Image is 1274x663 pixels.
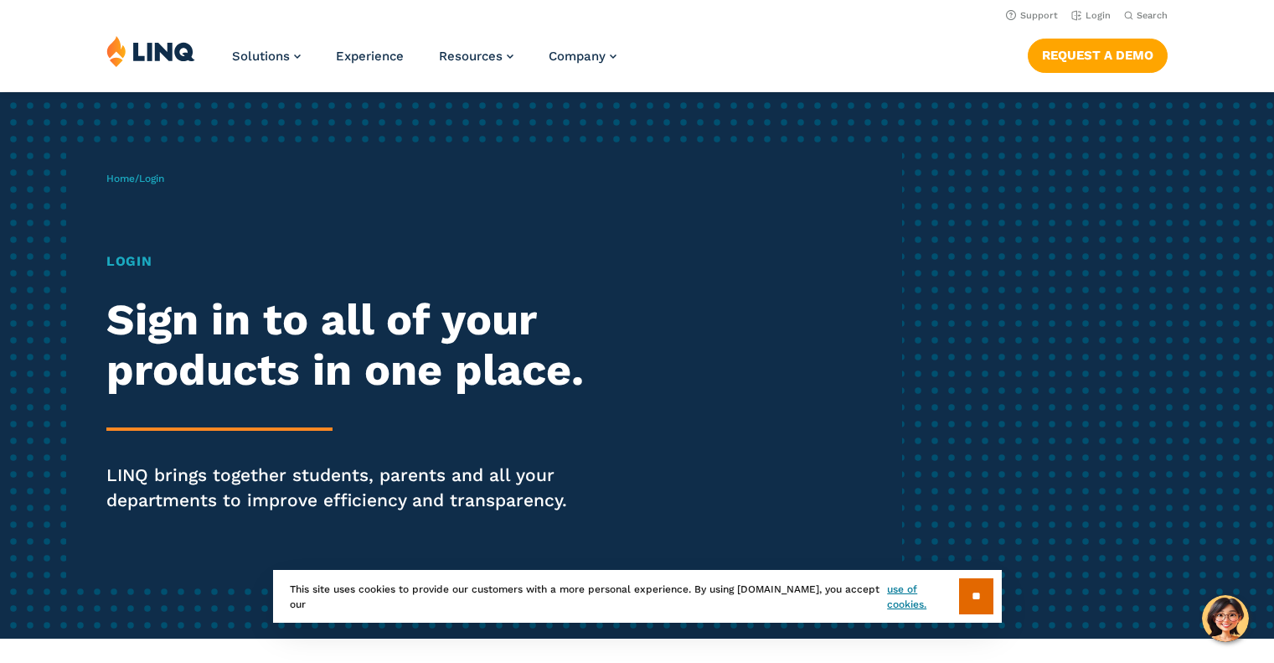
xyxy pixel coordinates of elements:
a: Experience [336,49,404,64]
a: Support [1006,10,1058,21]
a: Solutions [232,49,301,64]
h1: Login [106,251,597,272]
a: Request a Demo [1028,39,1168,72]
button: Open Search Bar [1124,9,1168,22]
a: Company [549,49,616,64]
nav: Primary Navigation [232,35,616,91]
div: This site uses cookies to provide our customers with a more personal experience. By using [DOMAIN... [273,570,1002,623]
a: Home [106,173,135,184]
span: Login [139,173,164,184]
span: Resources [439,49,503,64]
span: Search [1137,10,1168,21]
a: Resources [439,49,513,64]
img: LINQ | K‑12 Software [106,35,195,67]
a: Login [1071,10,1111,21]
button: Hello, have a question? Let’s chat. [1202,595,1249,642]
span: Company [549,49,606,64]
a: use of cookies. [887,582,958,612]
span: / [106,173,164,184]
span: Solutions [232,49,290,64]
h2: Sign in to all of your products in one place. [106,295,597,396]
nav: Button Navigation [1028,35,1168,72]
p: LINQ brings together students, parents and all your departments to improve efficiency and transpa... [106,463,597,513]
